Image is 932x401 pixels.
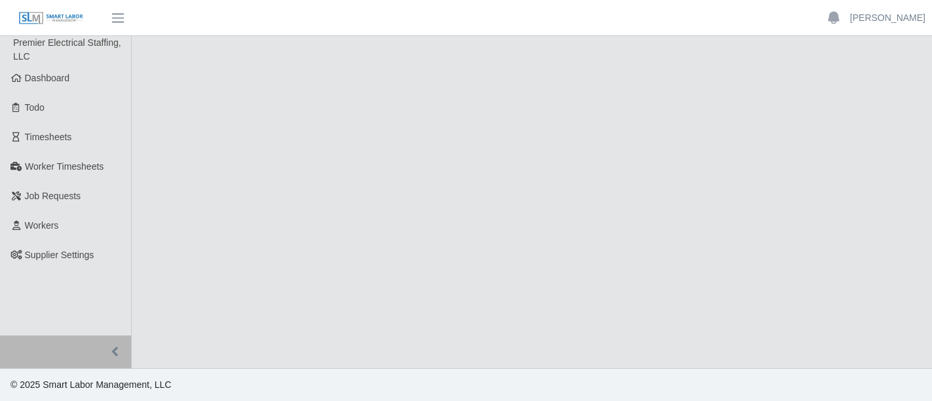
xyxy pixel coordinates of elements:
a: [PERSON_NAME] [850,11,925,25]
span: Job Requests [25,191,81,201]
span: Todo [25,102,45,113]
span: Premier Electrical Staffing, LLC [13,37,121,62]
span: Workers [25,220,59,231]
span: Supplier Settings [25,250,94,260]
span: © 2025 Smart Labor Management, LLC [10,379,171,390]
img: SLM Logo [18,11,84,26]
span: Dashboard [25,73,70,83]
span: Timesheets [25,132,72,142]
span: Worker Timesheets [25,161,104,172]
